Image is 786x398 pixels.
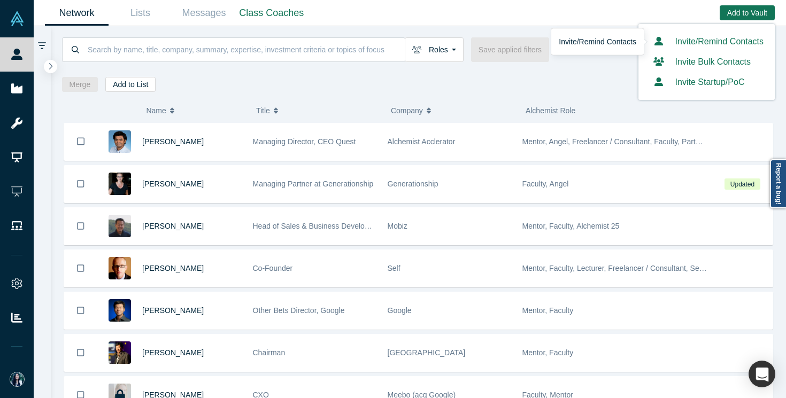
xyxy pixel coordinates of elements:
span: Alchemist Acclerator [388,137,456,146]
img: Rachel Chalmers's Profile Image [109,173,131,195]
span: Other Bets Director, Google [253,306,345,315]
img: Steven Kan's Profile Image [109,299,131,322]
button: Merge [62,77,98,92]
span: [GEOGRAPHIC_DATA] [388,348,466,357]
button: Invite Startup/PoC [650,76,745,89]
span: Title [256,99,270,122]
img: Alchemist Vault Logo [10,11,25,26]
span: Head of Sales & Business Development (interim) [253,222,415,230]
button: Save applied filters [471,37,549,62]
button: Add to List [105,77,156,92]
button: Add to Vault [720,5,775,20]
span: Generationship [388,180,438,188]
span: Chairman [253,348,286,357]
button: Roles [405,37,464,62]
a: Class Coaches [236,1,307,26]
a: [PERSON_NAME] [142,348,204,357]
span: Managing Partner at Generationship [253,180,374,188]
button: Invite Bulk Contacts [650,56,751,68]
span: Name [146,99,166,122]
a: Network [45,1,109,26]
a: [PERSON_NAME] [142,222,204,230]
button: Bookmark [64,166,97,202]
a: [PERSON_NAME] [142,180,204,188]
a: [PERSON_NAME] [142,306,204,315]
a: Report a bug! [770,159,786,208]
span: Mentor, Faculty [522,306,574,315]
span: Mentor, Faculty [522,348,574,357]
span: Alchemist Role [526,106,575,115]
img: Gnani Palanikumar's Profile Image [109,130,131,153]
span: Managing Director, CEO Quest [253,137,356,146]
button: Bookmark [64,250,97,287]
button: Bookmark [64,208,97,245]
span: Co-Founder [253,264,293,272]
button: Bookmark [64,292,97,329]
img: Michael Chang's Profile Image [109,215,131,237]
span: Mentor, Angel, Freelancer / Consultant, Faculty, Partner, Lecturer, VC [522,137,752,146]
input: Search by name, title, company, summary, expertise, investment criteria or topics of focus [87,37,405,62]
span: Company [391,99,423,122]
span: Google [388,306,412,315]
a: [PERSON_NAME] [142,264,204,272]
a: Lists [109,1,172,26]
span: Updated [725,178,760,190]
span: Mobiz [388,222,407,230]
span: Mentor, Faculty, Alchemist 25 [522,222,620,230]
img: Robert Winder's Profile Image [109,257,131,279]
button: Bookmark [64,123,97,160]
button: Title [256,99,380,122]
button: Bookmark [64,334,97,371]
a: Invite/Remind Contacts [650,37,764,46]
span: Self [388,264,400,272]
span: Faculty, Angel [522,180,569,188]
a: Messages [172,1,236,26]
button: Company [391,99,514,122]
img: Danielle Vivo's Account [10,372,25,387]
a: [PERSON_NAME] [142,137,204,146]
img: Timothy Chou's Profile Image [109,341,131,364]
button: Name [146,99,245,122]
